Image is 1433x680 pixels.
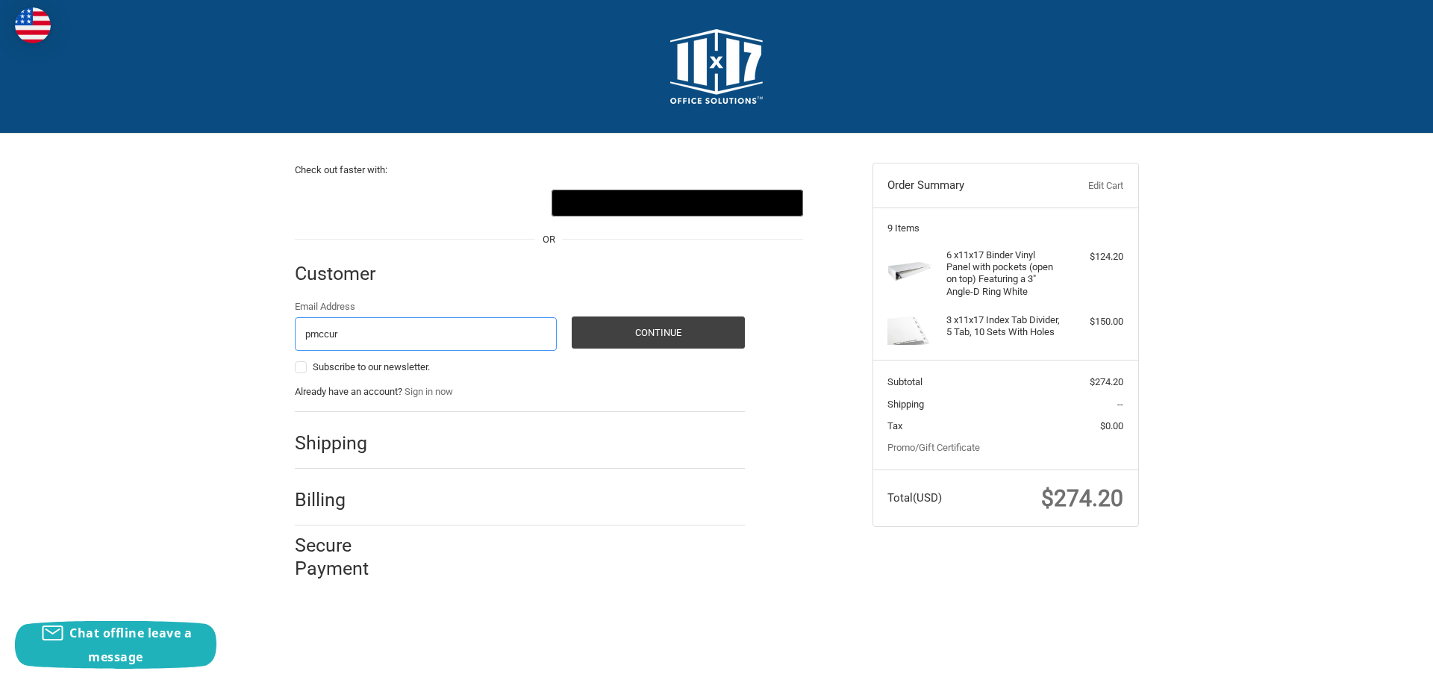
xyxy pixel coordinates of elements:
[1041,485,1123,511] span: $274.20
[295,384,745,399] p: Already have an account?
[887,222,1123,234] h3: 9 Items
[1064,249,1123,264] div: $124.20
[405,386,453,397] a: Sign in now
[572,316,745,349] button: Continue
[535,232,563,247] span: OR
[1064,314,1123,329] div: $150.00
[295,190,546,216] iframe: PayPal-paypal
[670,29,763,104] img: 11x17.com
[1100,420,1123,431] span: $0.00
[887,178,1049,193] h3: Order Summary
[1049,178,1123,193] a: Edit Cart
[295,299,558,314] label: Email Address
[15,7,51,43] img: duty and tax information for United States
[295,431,382,455] h2: Shipping
[1117,399,1123,410] span: --
[887,420,902,431] span: Tax
[295,488,382,511] h2: Billing
[313,361,430,372] span: Subscribe to our newsletter.
[295,163,803,178] p: Check out faster with:
[887,376,922,387] span: Subtotal
[887,442,980,453] a: Promo/Gift Certificate
[552,190,803,216] button: Google Pay
[15,621,216,669] button: Chat offline leave a message
[887,491,942,505] span: Total (USD)
[295,534,396,581] h2: Secure Payment
[295,262,382,285] h2: Customer
[1090,376,1123,387] span: $274.20
[1310,640,1433,680] iframe: Google Customer Reviews
[69,625,192,665] span: Chat offline leave a message
[946,249,1061,298] h4: 6 x 11x17 Binder Vinyl Panel with pockets (open on top) Featuring a 3" Angle-D Ring White
[887,399,924,410] span: Shipping
[946,314,1061,339] h4: 3 x 11x17 Index Tab Divider, 5 Tab, 10 Sets With Holes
